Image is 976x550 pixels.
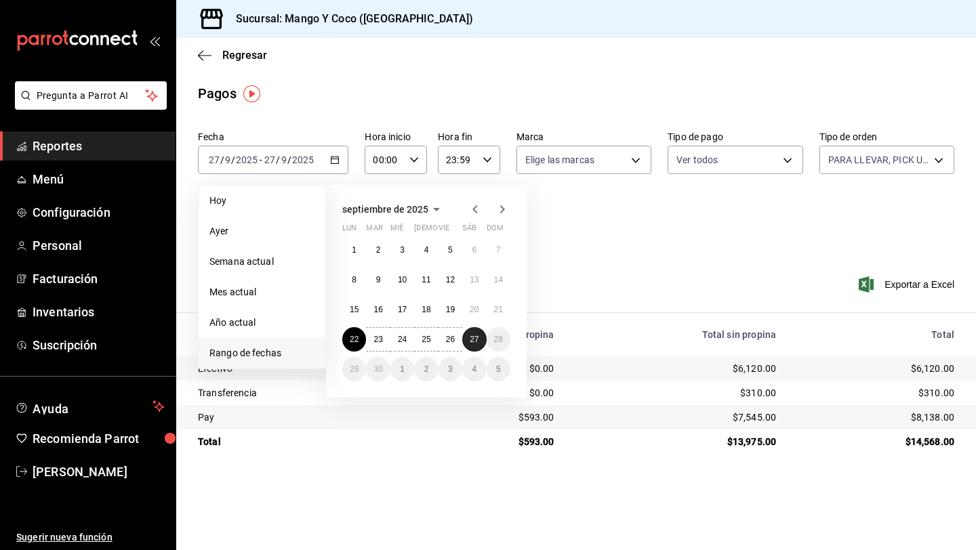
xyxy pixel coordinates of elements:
button: 18 de septiembre de 2025 [414,297,438,322]
div: $6,120.00 [576,362,777,375]
button: 4 de septiembre de 2025 [414,238,438,262]
span: Elige las marcas [525,153,594,167]
button: 3 de octubre de 2025 [439,357,462,381]
abbr: 5 de septiembre de 2025 [448,245,453,255]
abbr: 3 de septiembre de 2025 [400,245,405,255]
input: -- [224,154,231,165]
label: Marca [516,132,651,142]
abbr: 13 de septiembre de 2025 [470,275,479,284]
div: $310.00 [576,386,777,400]
span: Pregunta a Parrot AI [37,89,146,103]
div: $310.00 [798,386,954,400]
div: $13,975.00 [576,435,777,448]
span: Ver todos [676,153,718,167]
abbr: 4 de septiembre de 2025 [424,245,429,255]
div: Pay [198,410,421,424]
abbr: 16 de septiembre de 2025 [373,305,382,314]
span: [PERSON_NAME] [33,463,165,481]
span: Hoy [209,194,314,208]
button: 4 de octubre de 2025 [462,357,486,381]
button: 1 de septiembre de 2025 [342,238,366,262]
abbr: sábado [462,224,476,238]
label: Hora inicio [365,132,427,142]
h3: Sucursal: Mango Y Coco ([GEOGRAPHIC_DATA]) [225,11,474,27]
label: Tipo de orden [819,132,954,142]
span: Facturación [33,270,165,288]
abbr: 21 de septiembre de 2025 [494,305,503,314]
button: 26 de septiembre de 2025 [439,327,462,352]
abbr: 19 de septiembre de 2025 [446,305,455,314]
abbr: 4 de octubre de 2025 [472,364,476,374]
label: Hora fin [438,132,500,142]
button: 21 de septiembre de 2025 [487,297,510,322]
button: 10 de septiembre de 2025 [390,268,414,292]
span: Recomienda Parrot [33,429,165,448]
abbr: 28 de septiembre de 2025 [494,335,503,344]
input: -- [208,154,220,165]
button: Pregunta a Parrot AI [15,81,167,110]
abbr: 20 de septiembre de 2025 [470,305,479,314]
abbr: viernes [439,224,449,238]
abbr: 18 de septiembre de 2025 [422,305,430,314]
abbr: 2 de octubre de 2025 [424,364,429,374]
label: Tipo de pago [668,132,802,142]
button: 17 de septiembre de 2025 [390,297,414,322]
span: Inventarios [33,303,165,321]
button: 15 de septiembre de 2025 [342,297,366,322]
abbr: 25 de septiembre de 2025 [422,335,430,344]
label: Fecha [198,132,348,142]
div: Total [198,435,421,448]
input: -- [281,154,287,165]
button: 6 de septiembre de 2025 [462,238,486,262]
span: / [231,154,235,165]
button: 19 de septiembre de 2025 [439,297,462,322]
abbr: 10 de septiembre de 2025 [398,275,407,284]
button: 28 de septiembre de 2025 [487,327,510,352]
abbr: 29 de septiembre de 2025 [350,364,359,374]
button: 12 de septiembre de 2025 [439,268,462,292]
abbr: 6 de septiembre de 2025 [472,245,476,255]
div: $14,568.00 [798,435,954,448]
abbr: 7 de septiembre de 2025 [496,245,501,255]
button: 14 de septiembre de 2025 [487,268,510,292]
abbr: lunes [342,224,357,238]
div: $8,138.00 [798,410,954,424]
abbr: 9 de septiembre de 2025 [376,275,381,284]
button: 7 de septiembre de 2025 [487,238,510,262]
button: 30 de septiembre de 2025 [366,357,390,381]
abbr: domingo [487,224,504,238]
img: Tooltip marker [243,85,260,102]
abbr: 5 de octubre de 2025 [496,364,501,374]
span: / [287,154,291,165]
button: 29 de septiembre de 2025 [342,357,366,381]
abbr: 23 de septiembre de 2025 [373,335,382,344]
abbr: jueves [414,224,494,238]
div: Transferencia [198,386,421,400]
abbr: 12 de septiembre de 2025 [446,275,455,284]
button: 24 de septiembre de 2025 [390,327,414,352]
button: 2 de septiembre de 2025 [366,238,390,262]
span: Suscripción [33,336,165,354]
abbr: 11 de septiembre de 2025 [422,275,430,284]
button: 23 de septiembre de 2025 [366,327,390,352]
span: Reportes [33,137,165,155]
abbr: miércoles [390,224,403,238]
span: / [220,154,224,165]
button: 13 de septiembre de 2025 [462,268,486,292]
span: Mes actual [209,285,314,299]
input: ---- [291,154,314,165]
abbr: 3 de octubre de 2025 [448,364,453,374]
button: 25 de septiembre de 2025 [414,327,438,352]
button: 22 de septiembre de 2025 [342,327,366,352]
input: ---- [235,154,258,165]
span: Sugerir nueva función [16,530,165,545]
button: septiembre de 2025 [342,201,445,217]
button: 3 de septiembre de 2025 [390,238,414,262]
button: 5 de octubre de 2025 [487,357,510,381]
span: Ayuda [33,398,147,415]
span: Ayer [209,224,314,238]
span: Menú [33,170,165,188]
button: 8 de septiembre de 2025 [342,268,366,292]
div: $7,545.00 [576,410,777,424]
span: Semana actual [209,255,314,269]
